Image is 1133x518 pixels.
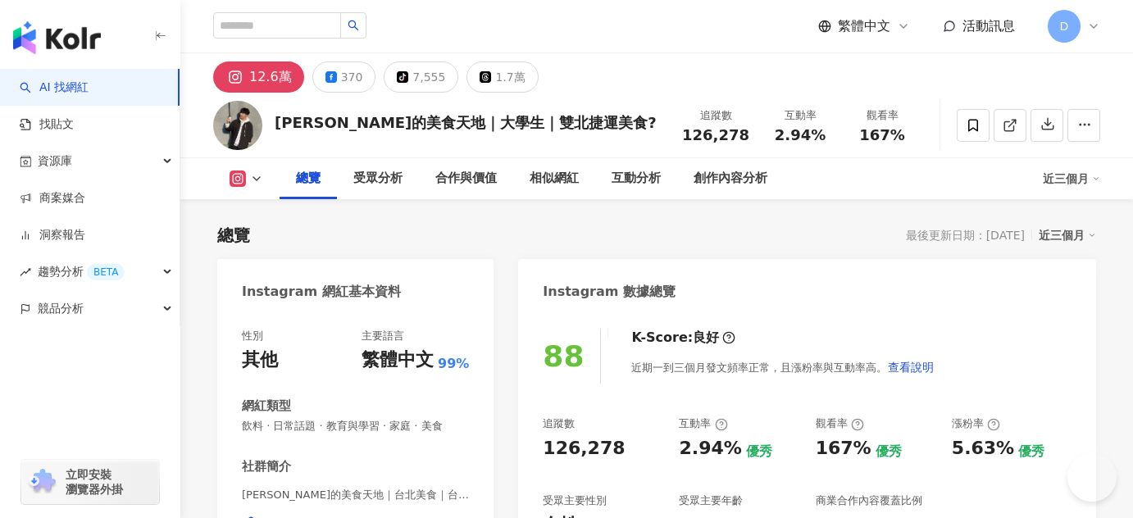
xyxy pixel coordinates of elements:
[816,493,922,508] div: 商業合作內容覆蓋比例
[213,101,262,150] img: KOL Avatar
[38,290,84,327] span: 競品分析
[21,460,159,504] a: chrome extension立即安裝 瀏覽器外掛
[20,227,85,243] a: 洞察報告
[876,443,902,461] div: 優秀
[952,436,1014,461] div: 5.63%
[838,17,890,35] span: 繁體中文
[38,143,72,179] span: 資源庫
[242,398,291,415] div: 網紅類型
[438,355,469,373] span: 99%
[341,66,363,89] div: 370
[962,18,1015,34] span: 活動訊息
[816,436,871,461] div: 167%
[242,329,263,343] div: 性別
[242,458,291,475] div: 社群簡介
[887,351,935,384] button: 查看說明
[435,169,497,189] div: 合作與價值
[530,169,579,189] div: 相似網紅
[217,224,250,247] div: 總覽
[543,416,575,431] div: 追蹤數
[543,283,676,301] div: Instagram 數據總覽
[384,61,458,93] button: 7,555
[242,348,278,373] div: 其他
[543,436,625,461] div: 126,278
[679,416,727,431] div: 互動率
[20,116,74,133] a: 找貼文
[13,21,101,54] img: logo
[87,264,125,280] div: BETA
[679,436,741,461] div: 2.94%
[412,66,445,89] div: 7,555
[1060,17,1069,35] span: D
[1067,452,1117,502] iframe: Help Scout Beacon - Open
[348,20,359,31] span: search
[249,66,292,89] div: 12.6萬
[694,169,767,189] div: 創作內容分析
[495,66,525,89] div: 1.7萬
[213,61,304,93] button: 12.6萬
[242,488,469,502] span: [PERSON_NAME]的美食天地｜台北美食｜台中美食｜國外旅遊 | ray_eat_food
[26,469,58,495] img: chrome extension
[746,443,772,461] div: 優秀
[543,339,584,373] div: 88
[38,253,125,290] span: 趨勢分析
[20,266,31,278] span: rise
[312,61,376,93] button: 370
[362,329,404,343] div: 主要語言
[242,419,469,434] span: 飲料 · 日常話題 · 教育與學習 · 家庭 · 美食
[769,107,831,124] div: 互動率
[952,416,1000,431] div: 漲粉率
[20,80,89,96] a: searchAI 找網紅
[888,361,934,374] span: 查看說明
[775,127,826,143] span: 2.94%
[1039,225,1096,246] div: 近三個月
[362,348,434,373] div: 繁體中文
[20,190,85,207] a: 商案媒合
[682,126,749,143] span: 126,278
[679,493,743,508] div: 受眾主要年齡
[353,169,403,189] div: 受眾分析
[682,107,749,124] div: 追蹤數
[631,351,935,384] div: 近期一到三個月發文頻率正常，且漲粉率與互動率高。
[1018,443,1044,461] div: 優秀
[859,127,905,143] span: 167%
[275,112,657,133] div: [PERSON_NAME]的美食天地｜大學生｜雙北捷運美食?
[906,229,1025,242] div: 最後更新日期：[DATE]
[693,329,719,347] div: 良好
[296,169,321,189] div: 總覽
[631,329,735,347] div: K-Score :
[66,467,123,497] span: 立即安裝 瀏覽器外掛
[242,283,401,301] div: Instagram 網紅基本資料
[612,169,661,189] div: 互動分析
[543,493,607,508] div: 受眾主要性別
[851,107,913,124] div: 觀看率
[816,416,864,431] div: 觀看率
[466,61,538,93] button: 1.7萬
[1043,166,1100,192] div: 近三個月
